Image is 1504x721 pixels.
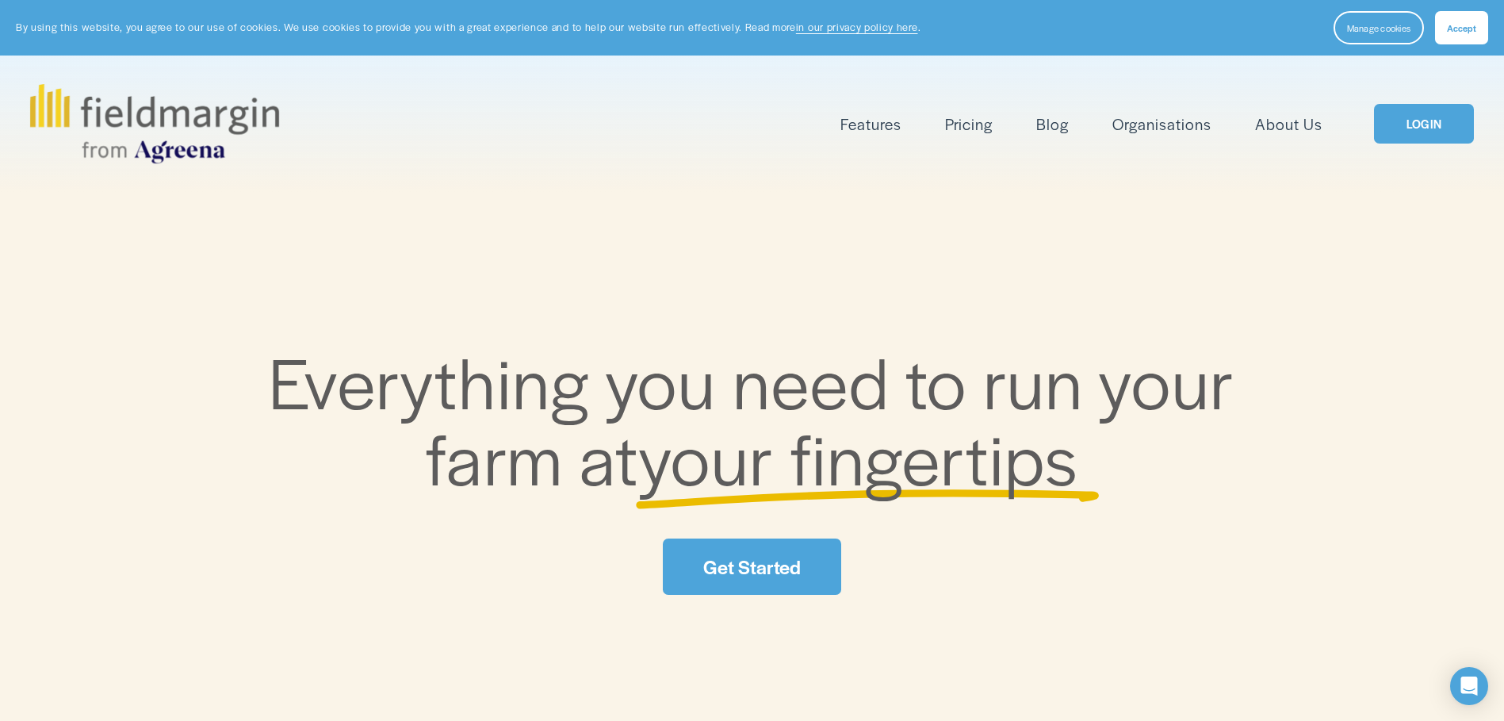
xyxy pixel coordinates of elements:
[1112,111,1211,137] a: Organisations
[1447,21,1476,34] span: Accept
[1374,104,1474,144] a: LOGIN
[1435,11,1488,44] button: Accept
[638,407,1078,506] span: your fingertips
[269,331,1251,506] span: Everything you need to run your farm at
[1347,21,1410,34] span: Manage cookies
[1036,111,1069,137] a: Blog
[1255,111,1322,137] a: About Us
[663,539,840,595] a: Get Started
[840,111,901,137] a: folder dropdown
[945,111,993,137] a: Pricing
[796,20,918,34] a: in our privacy policy here
[1450,667,1488,705] div: Open Intercom Messenger
[16,20,920,35] p: By using this website, you agree to our use of cookies. We use cookies to provide you with a grea...
[30,84,279,163] img: fieldmargin.com
[1334,11,1424,44] button: Manage cookies
[840,113,901,136] span: Features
